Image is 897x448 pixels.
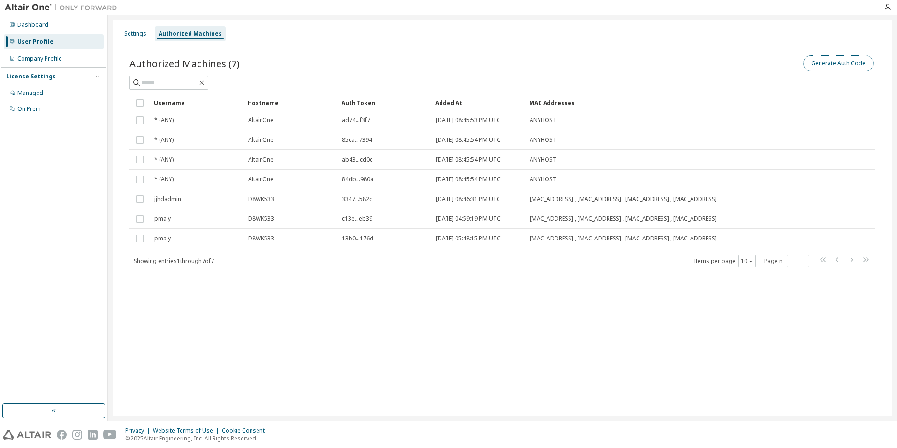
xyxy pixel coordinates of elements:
span: D8WK533 [248,215,274,223]
span: D8WK533 [248,195,274,203]
img: linkedin.svg [88,430,98,440]
span: Items per page [694,255,756,267]
button: Generate Auth Code [803,55,874,71]
span: pmaiy [154,215,171,223]
span: [DATE] 08:45:54 PM UTC [436,136,501,144]
span: 84db...980a [342,176,373,183]
div: Hostname [248,95,334,110]
span: Page n. [764,255,809,267]
span: ANYHOST [530,156,556,163]
span: Showing entries 1 through 7 of 7 [134,257,214,265]
span: Authorized Machines (7) [129,57,240,70]
img: instagram.svg [72,430,82,440]
button: 10 [741,257,753,265]
div: Privacy [125,427,153,434]
span: [DATE] 08:45:54 PM UTC [436,176,501,183]
span: pmaiy [154,235,171,242]
div: Settings [124,30,146,38]
span: ANYHOST [530,136,556,144]
span: AltairOne [248,116,274,124]
span: [DATE] 08:45:54 PM UTC [436,156,501,163]
img: facebook.svg [57,430,67,440]
span: D8WK533 [248,235,274,242]
div: Username [154,95,240,110]
span: [DATE] 08:46:31 PM UTC [436,195,501,203]
span: AltairOne [248,176,274,183]
div: Auth Token [342,95,428,110]
div: User Profile [17,38,53,46]
div: MAC Addresses [529,95,777,110]
span: ad74...f3f7 [342,116,370,124]
span: * (ANY) [154,156,174,163]
span: [MAC_ADDRESS] , [MAC_ADDRESS] , [MAC_ADDRESS] , [MAC_ADDRESS] [530,235,717,242]
span: [DATE] 08:45:53 PM UTC [436,116,501,124]
div: Website Terms of Use [153,427,222,434]
span: * (ANY) [154,116,174,124]
div: Dashboard [17,21,48,29]
span: [DATE] 04:59:19 PM UTC [436,215,501,223]
span: [MAC_ADDRESS] , [MAC_ADDRESS] , [MAC_ADDRESS] , [MAC_ADDRESS] [530,195,717,203]
p: © 2025 Altair Engineering, Inc. All Rights Reserved. [125,434,270,442]
span: ab43...cd0c [342,156,372,163]
span: * (ANY) [154,176,174,183]
span: ANYHOST [530,116,556,124]
span: 85ca...7394 [342,136,372,144]
div: Cookie Consent [222,427,270,434]
div: Added At [435,95,522,110]
div: Authorized Machines [159,30,222,38]
span: c13e...eb39 [342,215,372,223]
img: youtube.svg [103,430,117,440]
div: License Settings [6,73,56,80]
span: * (ANY) [154,136,174,144]
img: Altair One [5,3,122,12]
span: ANYHOST [530,176,556,183]
div: On Prem [17,105,41,113]
span: AltairOne [248,156,274,163]
img: altair_logo.svg [3,430,51,440]
span: [DATE] 05:48:15 PM UTC [436,235,501,242]
span: 13b0...176d [342,235,373,242]
span: AltairOne [248,136,274,144]
span: [MAC_ADDRESS] , [MAC_ADDRESS] , [MAC_ADDRESS] , [MAC_ADDRESS] [530,215,717,223]
div: Managed [17,89,43,97]
span: 3347...582d [342,195,373,203]
span: jjhdadmin [154,195,181,203]
div: Company Profile [17,55,62,62]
